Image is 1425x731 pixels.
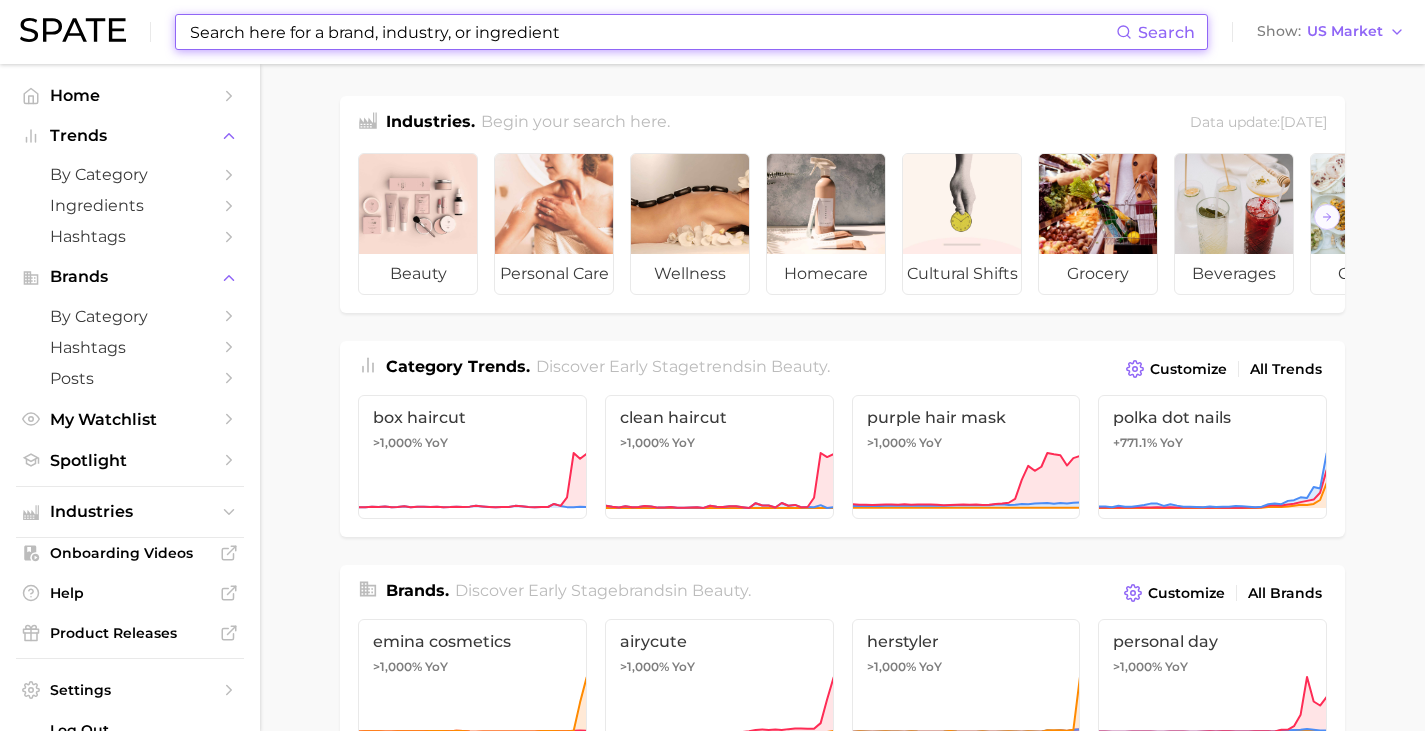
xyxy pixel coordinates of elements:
[1038,153,1158,295] a: grocery
[620,435,669,450] span: >1,000%
[16,221,244,252] a: Hashtags
[1113,408,1312,427] span: polka dot nails
[358,395,587,519] a: box haircut>1,000% YoY
[359,254,477,294] span: beauty
[16,497,244,527] button: Industries
[1307,26,1383,37] span: US Market
[1119,579,1230,607] button: Customize
[373,435,422,450] span: >1,000%
[481,110,670,137] h2: Begin your search here.
[16,363,244,394] a: Posts
[766,153,886,295] a: homecare
[620,632,819,651] span: airycute
[386,581,449,600] span: Brands .
[536,357,830,376] span: Discover Early Stage trends in .
[50,196,210,215] span: Ingredients
[867,435,916,450] span: >1,000%
[16,675,244,705] a: Settings
[1314,204,1340,230] button: Scroll Right
[50,369,210,388] span: Posts
[1160,435,1183,451] span: YoY
[16,538,244,568] a: Onboarding Videos
[605,395,834,519] a: clean haircut>1,000% YoY
[1257,26,1301,37] span: Show
[386,357,530,376] span: Category Trends .
[16,159,244,190] a: by Category
[1174,153,1294,295] a: beverages
[672,659,695,675] span: YoY
[1098,395,1327,519] a: polka dot nails+771.1% YoY
[50,503,210,521] span: Industries
[919,659,942,675] span: YoY
[1252,19,1410,45] button: ShowUS Market
[16,404,244,435] a: My Watchlist
[852,395,1081,519] a: purple hair mask>1,000% YoY
[386,110,475,137] h1: Industries.
[1248,585,1322,602] span: All Brands
[16,80,244,111] a: Home
[358,153,478,295] a: beauty
[373,632,572,651] span: emina cosmetics
[50,307,210,326] span: by Category
[767,254,885,294] span: homecare
[50,681,210,699] span: Settings
[1113,632,1312,651] span: personal day
[50,338,210,357] span: Hashtags
[630,153,750,295] a: wellness
[16,301,244,332] a: by Category
[1165,659,1188,675] span: YoY
[50,227,210,246] span: Hashtags
[867,408,1066,427] span: purple hair mask
[50,165,210,184] span: by Category
[50,544,210,562] span: Onboarding Videos
[1039,254,1157,294] span: grocery
[903,254,1021,294] span: cultural shifts
[50,86,210,105] span: Home
[620,659,669,674] span: >1,000%
[16,445,244,476] a: Spotlight
[20,18,126,42] img: SPATE
[1138,23,1195,42] span: Search
[495,254,613,294] span: personal care
[672,435,695,451] span: YoY
[1121,355,1232,383] button: Customize
[50,127,210,145] span: Trends
[50,268,210,286] span: Brands
[867,632,1066,651] span: herstyler
[692,581,748,600] span: beauty
[425,435,448,451] span: YoY
[50,451,210,470] span: Spotlight
[50,410,210,429] span: My Watchlist
[16,262,244,292] button: Brands
[771,357,827,376] span: beauty
[16,190,244,221] a: Ingredients
[373,408,572,427] span: box haircut
[373,659,422,674] span: >1,000%
[16,332,244,363] a: Hashtags
[50,584,210,602] span: Help
[867,659,916,674] span: >1,000%
[16,618,244,648] a: Product Releases
[631,254,749,294] span: wellness
[16,121,244,151] button: Trends
[1175,254,1293,294] span: beverages
[188,15,1116,49] input: Search here for a brand, industry, or ingredient
[620,408,819,427] span: clean haircut
[1148,585,1225,602] span: Customize
[1250,361,1322,378] span: All Trends
[1113,659,1162,674] span: >1,000%
[494,153,614,295] a: personal care
[16,578,244,608] a: Help
[425,659,448,675] span: YoY
[1150,361,1227,378] span: Customize
[1113,435,1157,450] span: +771.1%
[1190,110,1327,137] div: Data update: [DATE]
[902,153,1022,295] a: cultural shifts
[50,624,210,642] span: Product Releases
[1243,580,1327,607] a: All Brands
[919,435,942,451] span: YoY
[1245,356,1327,383] a: All Trends
[455,581,751,600] span: Discover Early Stage brands in .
